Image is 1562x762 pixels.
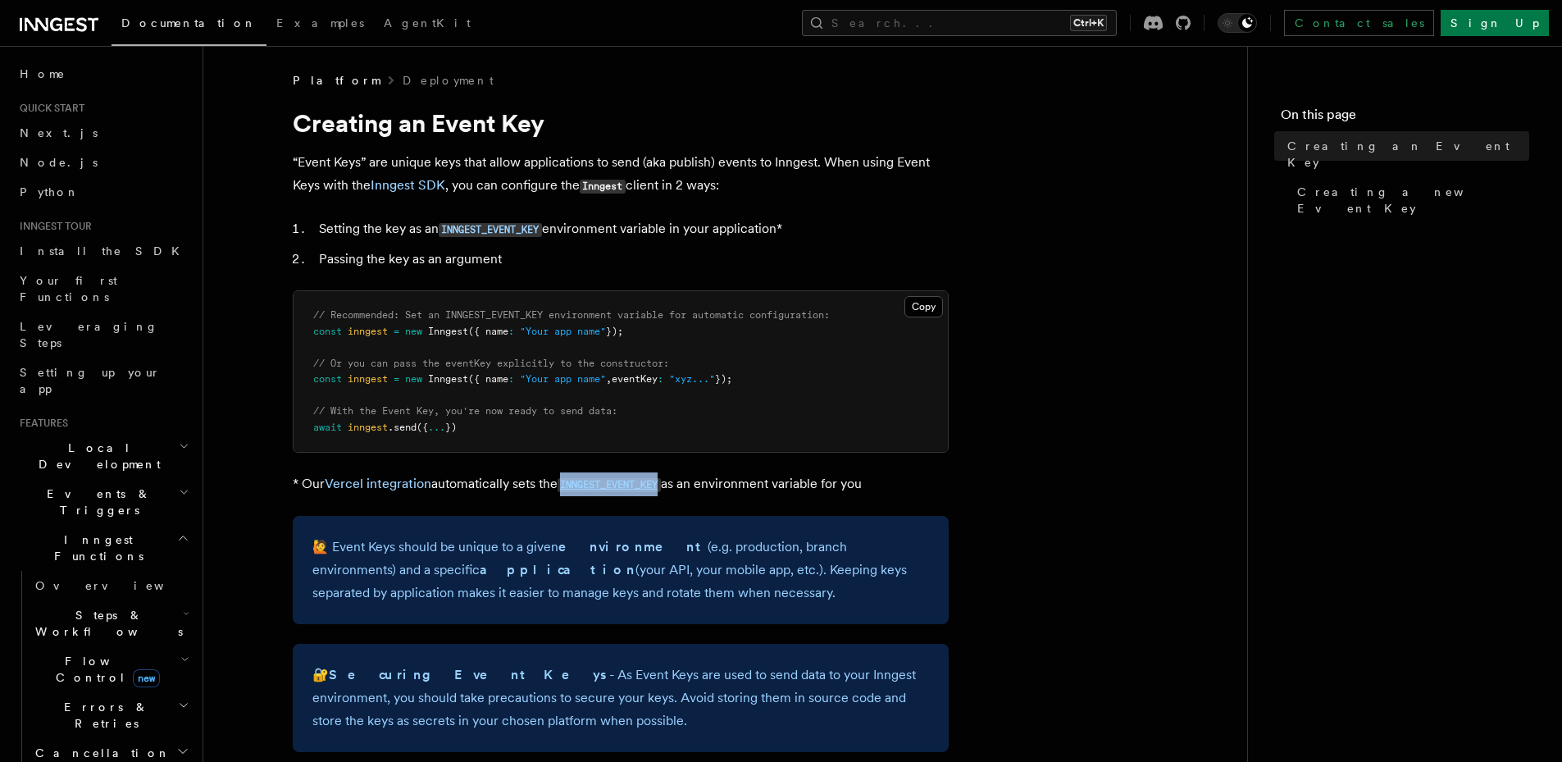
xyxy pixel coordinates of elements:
h1: Creating an Event Key [293,108,949,138]
span: // Recommended: Set an INNGEST_EVENT_KEY environment variable for automatic configuration: [313,309,830,321]
span: "xyz..." [669,373,715,385]
button: Local Development [13,433,193,479]
span: inngest [348,326,388,337]
span: new [405,326,422,337]
span: const [313,326,342,337]
a: Vercel integration [325,476,431,491]
button: Events & Triggers [13,479,193,525]
span: Flow Control [29,653,180,686]
span: inngest [348,373,388,385]
span: AgentKit [384,16,471,30]
span: Platform [293,72,380,89]
span: // With the Event Key, you're now ready to send data: [313,405,617,417]
code: INNGEST_EVENT_KEY [558,478,661,492]
strong: Securing Event Keys [329,667,609,682]
a: Creating an Event Key [1281,131,1529,177]
span: Inngest [428,373,468,385]
span: Creating a new Event Key [1297,184,1529,217]
button: Inngest Functions [13,525,193,571]
span: ({ name [468,326,508,337]
p: 🙋 Event Keys should be unique to a given (e.g. production, branch environments) and a specific (y... [312,536,929,605]
button: Copy [904,296,943,317]
h4: On this page [1281,105,1529,131]
kbd: Ctrl+K [1070,15,1107,31]
span: Next.js [20,126,98,139]
span: Inngest tour [13,220,92,233]
span: Node.js [20,156,98,169]
a: Home [13,59,193,89]
a: Deployment [403,72,494,89]
span: }) [445,422,457,433]
span: = [394,373,399,385]
span: = [394,326,399,337]
button: Errors & Retries [29,692,193,738]
span: Steps & Workflows [29,607,183,640]
span: Events & Triggers [13,486,179,518]
a: Documentation [112,5,266,46]
span: ({ name [468,373,508,385]
span: Leveraging Steps [20,320,158,349]
a: Sign Up [1441,10,1549,36]
a: Node.js [13,148,193,177]
span: Examples [276,16,364,30]
a: Install the SDK [13,236,193,266]
button: Toggle dark mode [1218,13,1257,33]
span: Inngest Functions [13,532,177,564]
span: // Or you can pass the eventKey explicitly to the constructor: [313,358,669,369]
a: Next.js [13,118,193,148]
span: Documentation [121,16,257,30]
button: Flow Controlnew [29,646,193,692]
button: Steps & Workflows [29,600,193,646]
span: eventKey [612,373,658,385]
a: Creating a new Event Key [1291,177,1529,223]
span: Inngest [428,326,468,337]
a: Setting up your app [13,358,193,404]
p: * Our automatically sets the as an environment variable for you [293,472,949,496]
span: inngest [348,422,388,433]
p: “Event Keys” are unique keys that allow applications to send (aka publish) events to Inngest. Whe... [293,151,949,198]
span: .send [388,422,417,433]
a: Overview [29,571,193,600]
span: Your first Functions [20,274,117,303]
span: ... [428,422,445,433]
a: Python [13,177,193,207]
code: Inngest [580,180,626,194]
span: Setting up your app [20,366,161,395]
a: Examples [266,5,374,44]
span: Overview [35,579,204,592]
span: new [405,373,422,385]
a: INNGEST_EVENT_KEY [439,221,542,236]
strong: application [480,562,635,577]
span: new [133,669,160,687]
span: Errors & Retries [29,699,178,732]
span: "Your app name" [520,373,606,385]
li: Setting the key as an environment variable in your application* [314,217,949,241]
strong: environment [558,539,708,554]
span: await [313,422,342,433]
span: Home [20,66,66,82]
span: : [508,326,514,337]
a: Inngest SDK [371,177,445,193]
span: Install the SDK [20,244,189,258]
span: : [658,373,663,385]
span: , [606,373,612,385]
span: ({ [417,422,428,433]
span: Cancellation [29,745,171,761]
span: }); [606,326,623,337]
a: Your first Functions [13,266,193,312]
span: Quick start [13,102,84,115]
code: INNGEST_EVENT_KEY [439,223,542,237]
span: Local Development [13,440,179,472]
span: "Your app name" [520,326,606,337]
button: Search...Ctrl+K [802,10,1117,36]
a: Contact sales [1284,10,1434,36]
span: }); [715,373,732,385]
span: Creating an Event Key [1287,138,1529,171]
a: INNGEST_EVENT_KEY [558,476,661,491]
li: Passing the key as an argument [314,248,949,271]
span: const [313,373,342,385]
span: : [508,373,514,385]
span: Features [13,417,68,430]
span: Python [20,185,80,198]
p: 🔐 - As Event Keys are used to send data to your Inngest environment, you should take precautions ... [312,664,929,732]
